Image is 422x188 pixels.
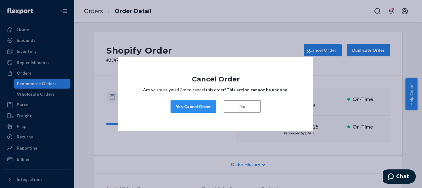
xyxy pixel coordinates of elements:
h1: Cancel Order [137,75,294,83]
div: Yes, Cancel Order [176,103,211,110]
span: × [306,46,311,56]
button: Yes, Cancel Order [171,100,216,113]
p: Are you sure you’d like to cancel this order? [137,87,294,93]
button: No [224,100,261,113]
strong: This action cannot be undone. [226,87,288,92]
iframe: Opens a widget where you can chat to one of our agents [383,169,416,185]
